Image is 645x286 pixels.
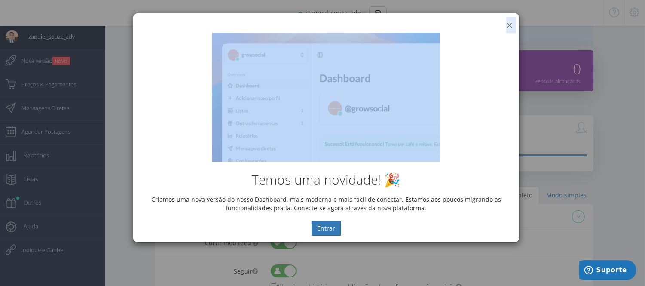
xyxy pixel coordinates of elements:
button: Entrar [312,221,341,236]
iframe: Abre um widget para que você possa encontrar mais informações [579,260,636,282]
button: × [506,19,513,31]
h2: Temos uma novidade! 🎉 [140,172,513,187]
img: New Dashboard [212,33,440,162]
p: Criamos uma nova versão do nosso Dashboard, mais moderna e mais fácil de conectar. Estamos aos po... [140,195,513,212]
